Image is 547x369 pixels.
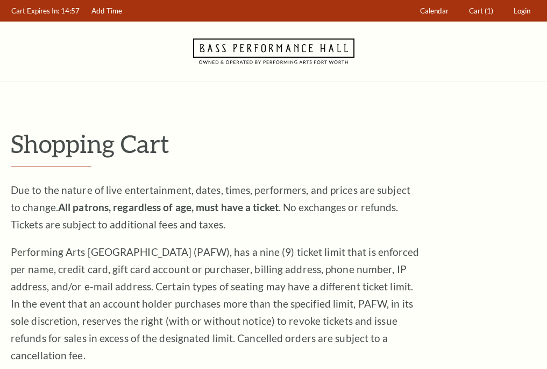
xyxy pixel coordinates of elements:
[61,6,80,15] span: 14:57
[469,6,483,15] span: Cart
[58,201,279,213] strong: All patrons, regardless of age, must have a ticket
[514,6,530,15] span: Login
[509,1,536,22] a: Login
[11,184,410,231] span: Due to the nature of live entertainment, dates, times, performers, and prices are subject to chan...
[420,6,449,15] span: Calendar
[11,130,536,157] p: Shopping Cart
[485,6,493,15] span: (1)
[415,1,454,22] a: Calendar
[464,1,499,22] a: Cart (1)
[11,6,59,15] span: Cart Expires In:
[11,243,420,364] p: Performing Arts [GEOGRAPHIC_DATA] (PAFW), has a nine (9) ticket limit that is enforced per name, ...
[87,1,127,22] a: Add Time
